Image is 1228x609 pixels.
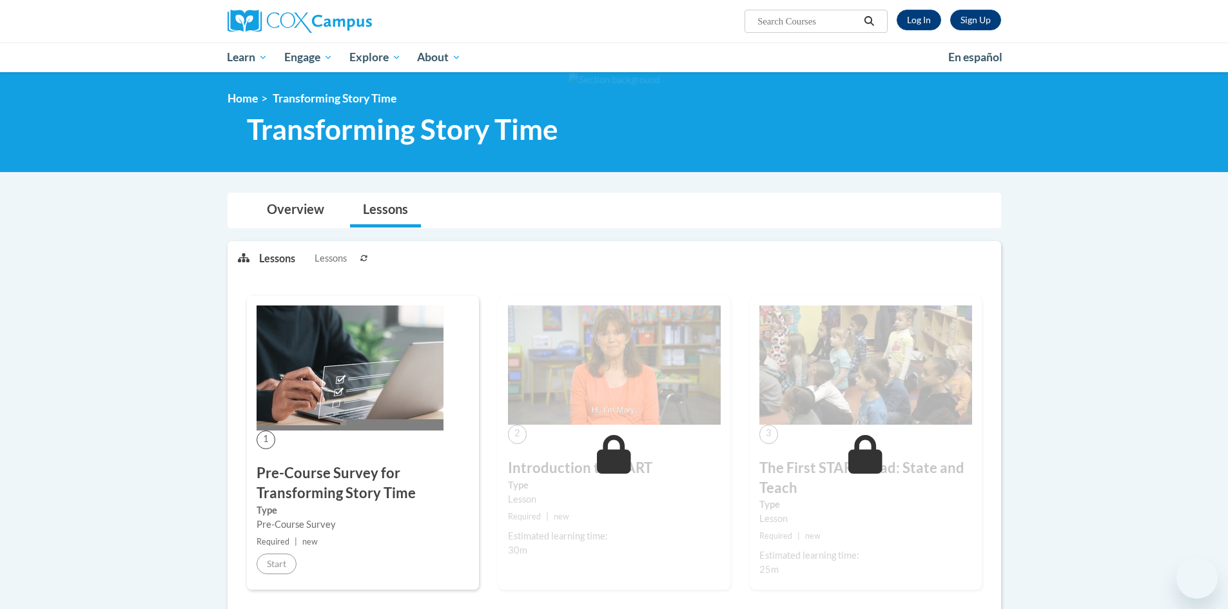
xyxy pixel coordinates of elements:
[257,305,443,430] img: Course Image
[1176,557,1218,599] iframe: Button to launch messaging window
[950,10,1001,30] a: Register
[759,512,972,526] div: Lesson
[247,112,558,146] span: Transforming Story Time
[257,430,275,449] span: 1
[417,50,461,65] span: About
[554,512,569,521] span: new
[350,193,421,227] a: Lessons
[315,251,347,266] span: Lessons
[257,517,469,532] div: Pre-Course Survey
[508,425,527,443] span: 2
[508,492,721,507] div: Lesson
[859,14,879,29] button: Search
[341,43,409,72] a: Explore
[259,251,295,266] p: Lessons
[254,193,337,227] a: Overview
[508,512,541,521] span: Required
[508,529,721,543] div: Estimated learning time:
[759,548,972,563] div: Estimated learning time:
[273,92,396,105] span: Transforming Story Time
[759,305,972,425] img: Course Image
[228,10,473,33] a: Cox Campus
[257,537,289,546] span: Required
[759,531,792,541] span: Required
[759,498,972,512] label: Type
[295,537,297,546] span: |
[508,545,527,556] span: 30m
[302,537,318,546] span: new
[349,50,401,65] span: Explore
[227,50,268,65] span: Learn
[228,92,258,105] a: Home
[409,43,469,72] a: About
[257,554,297,574] button: Start
[508,478,721,492] label: Type
[228,10,372,33] img: Cox Campus
[948,50,1002,64] span: En español
[759,564,779,575] span: 25m
[208,43,1020,72] div: Main menu
[759,425,778,443] span: 3
[759,458,972,498] h3: The First START Read: State and Teach
[508,458,721,478] h3: Introduction to START
[508,305,721,425] img: Course Image
[257,463,469,503] h3: Pre-Course Survey for Transforming Story Time
[276,43,341,72] a: Engage
[569,73,660,87] img: Section background
[897,10,941,30] a: Log In
[219,43,277,72] a: Learn
[546,512,549,521] span: |
[940,44,1011,71] a: En español
[257,503,469,517] label: Type
[284,50,333,65] span: Engage
[805,531,821,541] span: new
[756,14,859,29] input: Search Courses
[797,531,800,541] span: |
